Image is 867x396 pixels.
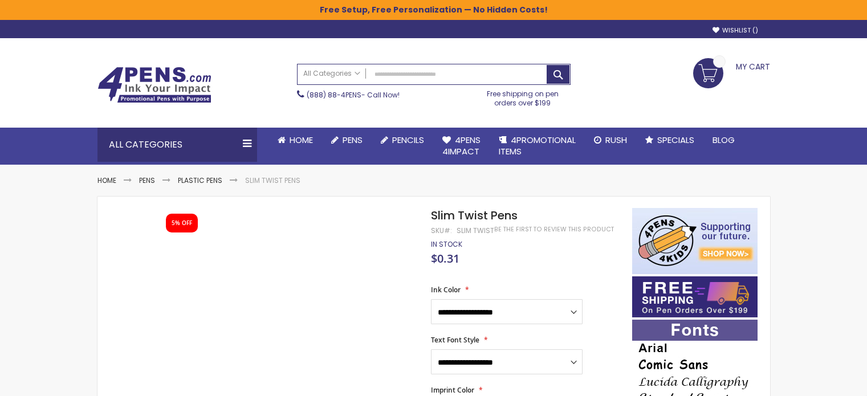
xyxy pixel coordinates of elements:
span: - Call Now! [307,90,400,100]
span: Home [290,134,313,146]
span: Specials [657,134,694,146]
div: Availability [431,240,462,249]
span: Ink Color [431,285,461,295]
div: 5% OFF [172,219,192,227]
a: 4PROMOTIONALITEMS [490,128,585,165]
a: Pens [322,128,372,153]
a: Pens [139,175,155,185]
span: Text Font Style [431,335,479,345]
a: All Categories [298,64,366,83]
li: Slim Twist Pens [245,176,300,185]
a: Rush [585,128,636,153]
a: (888) 88-4PENS [307,90,361,100]
span: 4Pens 4impact [442,134,481,157]
div: All Categories [97,128,257,162]
a: Wishlist [713,26,758,35]
span: Pencils [392,134,424,146]
div: Free shipping on pen orders over $199 [475,85,571,108]
img: 4pens 4 kids [632,208,758,274]
a: Plastic Pens [178,175,222,185]
span: $0.31 [431,251,459,266]
div: Slim Twist [457,226,494,235]
a: Be the first to review this product [494,225,614,234]
a: Home [97,175,116,185]
a: Home [268,128,322,153]
span: Imprint Color [431,385,474,395]
img: Free shipping on orders over $199 [632,276,758,317]
span: All Categories [303,69,360,78]
span: Blog [713,134,735,146]
span: In stock [431,239,462,249]
a: Pencils [372,128,433,153]
span: Rush [605,134,627,146]
a: Blog [703,128,744,153]
a: Specials [636,128,703,153]
span: 4PROMOTIONAL ITEMS [499,134,576,157]
strong: SKU [431,226,452,235]
span: Pens [343,134,363,146]
img: 4Pens Custom Pens and Promotional Products [97,67,211,103]
span: Slim Twist Pens [431,207,518,223]
a: 4Pens4impact [433,128,490,165]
